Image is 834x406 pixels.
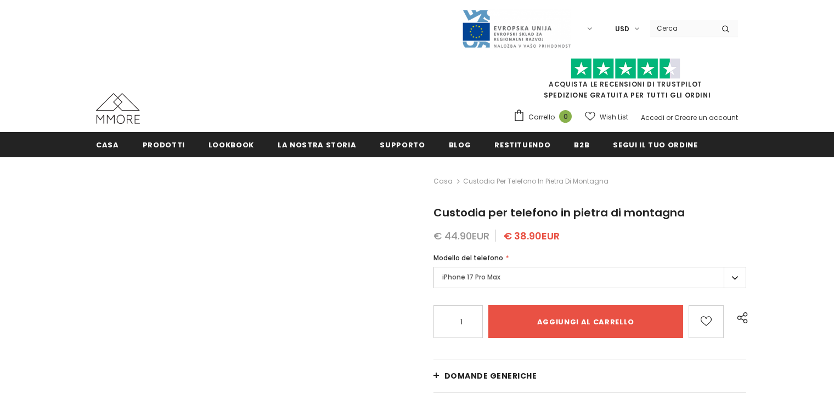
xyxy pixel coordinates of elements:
input: Aggiungi al carrello [488,305,684,338]
a: Casa [96,132,119,157]
span: Blog [449,140,471,150]
a: Wish List [585,107,628,127]
span: Wish List [600,112,628,123]
span: La nostra storia [278,140,356,150]
span: supporto [380,140,425,150]
img: Fidati di Pilot Stars [571,58,680,79]
label: iPhone 17 Pro Max [433,267,746,288]
a: Javni Razpis [461,24,571,33]
a: Acquista le recensioni di TrustPilot [549,79,702,89]
a: Lookbook [208,132,254,157]
span: € 44.90EUR [433,229,489,243]
span: Casa [96,140,119,150]
a: Casa [433,175,453,188]
span: Carrello [528,112,555,123]
span: Modello del telefono [433,253,503,262]
span: USD [615,24,629,35]
span: Custodia per telefono in pietra di montagna [433,205,685,220]
a: supporto [380,132,425,157]
a: La nostra storia [278,132,356,157]
a: Restituendo [494,132,550,157]
span: or [666,113,673,122]
a: Segui il tuo ordine [613,132,697,157]
span: Lookbook [208,140,254,150]
a: Prodotti [143,132,185,157]
a: Domande generiche [433,359,746,392]
a: Blog [449,132,471,157]
span: SPEDIZIONE GRATUITA PER TUTTI GLI ORDINI [513,63,738,100]
a: B2B [574,132,589,157]
span: B2B [574,140,589,150]
span: Segui il tuo ordine [613,140,697,150]
span: Prodotti [143,140,185,150]
span: Restituendo [494,140,550,150]
a: Creare un account [674,113,738,122]
a: Carrello 0 [513,109,577,125]
span: Custodia per telefono in pietra di montagna [463,175,608,188]
span: € 38.90EUR [504,229,560,243]
input: Search Site [650,20,713,36]
span: Domande generiche [444,370,537,381]
a: Accedi [641,113,664,122]
img: Javni Razpis [461,9,571,49]
span: 0 [559,110,572,123]
img: Casi MMORE [96,93,140,124]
